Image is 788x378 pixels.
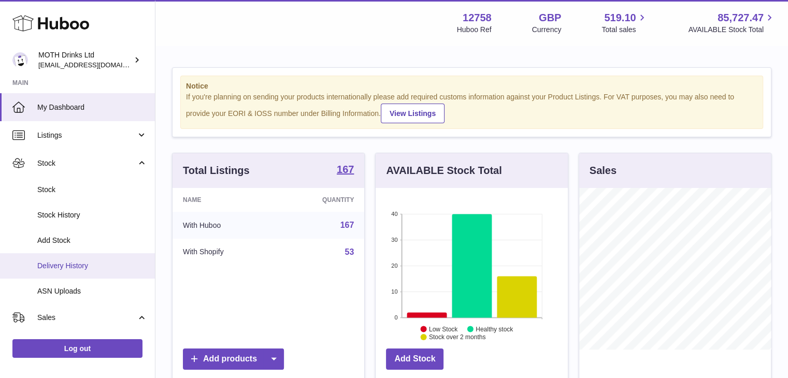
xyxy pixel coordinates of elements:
[429,325,458,332] text: Low Stock
[37,210,147,220] span: Stock History
[590,164,617,178] h3: Sales
[37,158,136,168] span: Stock
[38,61,152,69] span: [EMAIL_ADDRESS][DOMAIN_NAME]
[183,348,284,370] a: Add products
[12,52,28,68] img: orders@mothdrinks.com
[340,221,354,229] a: 167
[386,348,443,370] a: Add Stock
[381,104,445,123] a: View Listings
[37,185,147,195] span: Stock
[688,11,776,35] a: 85,727.47 AVAILABLE Stock Total
[392,263,398,269] text: 20
[392,237,398,243] text: 30
[12,339,142,358] a: Log out
[37,236,147,245] span: Add Stock
[37,286,147,296] span: ASN Uploads
[688,25,776,35] span: AVAILABLE Stock Total
[337,164,354,177] a: 167
[37,130,136,140] span: Listings
[386,164,502,178] h3: AVAILABLE Stock Total
[392,288,398,295] text: 10
[601,11,648,35] a: 519.10 Total sales
[173,188,276,212] th: Name
[601,25,648,35] span: Total sales
[395,314,398,321] text: 0
[173,212,276,239] td: With Huboo
[37,313,136,323] span: Sales
[186,81,757,91] strong: Notice
[532,25,562,35] div: Currency
[345,248,354,256] a: 53
[392,211,398,217] text: 40
[457,25,492,35] div: Huboo Ref
[37,261,147,271] span: Delivery History
[337,164,354,175] strong: 167
[476,325,513,332] text: Healthy stock
[718,11,764,25] span: 85,727.47
[38,50,132,70] div: MOTH Drinks Ltd
[604,11,636,25] span: 519.10
[183,164,250,178] h3: Total Listings
[276,188,365,212] th: Quantity
[429,333,485,341] text: Stock over 2 months
[539,11,561,25] strong: GBP
[37,103,147,112] span: My Dashboard
[173,239,276,266] td: With Shopify
[186,92,757,123] div: If you're planning on sending your products internationally please add required customs informati...
[463,11,492,25] strong: 12758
